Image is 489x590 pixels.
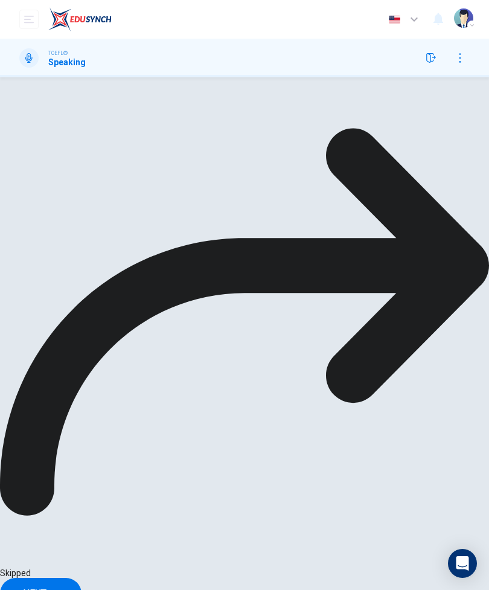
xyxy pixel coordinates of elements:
[48,7,112,31] img: EduSynch logo
[448,549,477,578] div: Open Intercom Messenger
[48,57,86,67] h1: Speaking
[19,10,39,29] button: open mobile menu
[387,15,402,24] img: en
[48,49,68,57] span: TOEFL®
[454,8,473,28] img: Profile picture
